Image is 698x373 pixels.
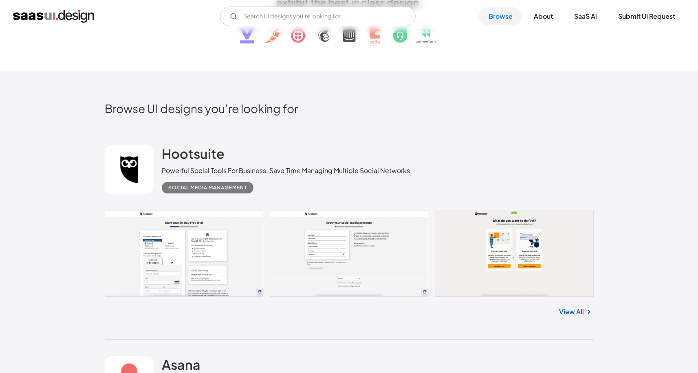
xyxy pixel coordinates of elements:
[162,145,225,162] h2: Hootsuite
[105,101,594,115] h2: Browse UI designs you’re looking for
[168,183,247,193] div: Social Media Management
[479,7,522,25] a: Browse
[162,356,200,373] h2: Asana
[524,7,563,25] a: About
[220,7,416,26] input: Search UI designs you're looking for...
[162,166,410,175] div: Powerful Social Tools For Business. Save Time Managing Multiple Social Networks
[13,10,94,23] a: home
[559,307,584,317] a: View All
[220,7,416,26] form: Email Form
[162,145,225,166] a: Hootsuite
[608,7,685,25] a: Submit UI Request
[564,7,607,25] a: SaaS Ai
